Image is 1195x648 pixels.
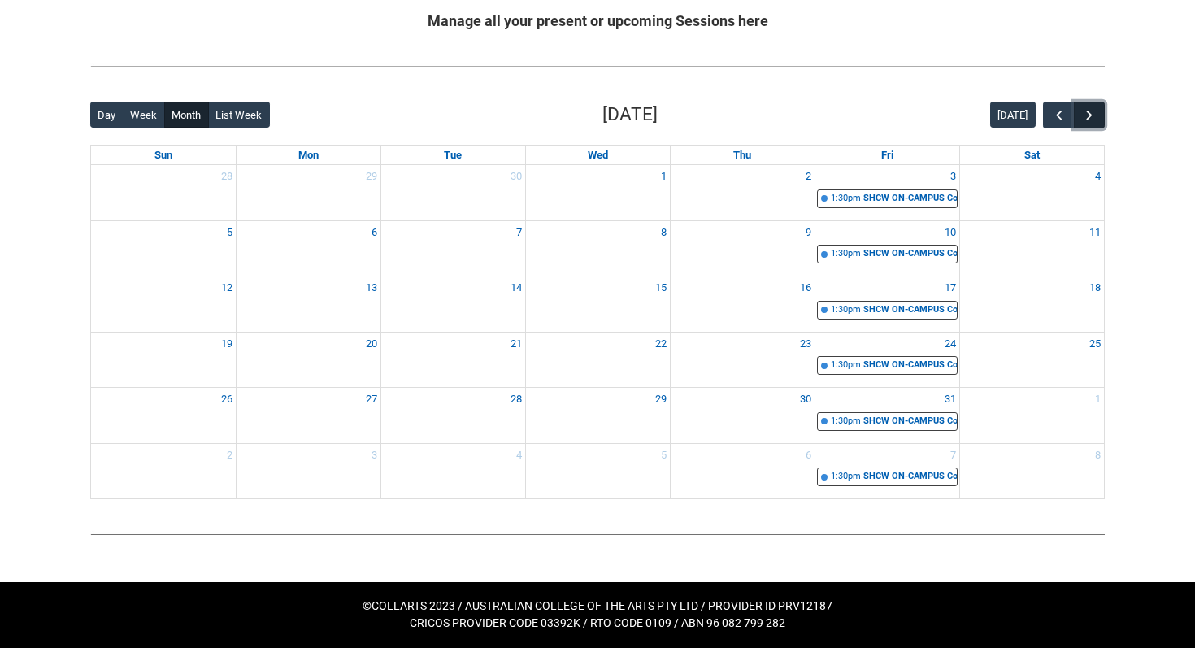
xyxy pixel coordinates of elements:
td: Go to November 8, 2025 [959,443,1104,498]
div: 1:30pm [831,247,861,261]
a: Go to October 13, 2025 [363,276,380,299]
td: Go to October 17, 2025 [815,276,959,333]
td: Go to October 19, 2025 [91,332,236,388]
td: Go to October 8, 2025 [525,220,670,276]
td: Go to October 21, 2025 [380,332,525,388]
td: Go to October 26, 2025 [91,388,236,444]
a: Go to October 12, 2025 [218,276,236,299]
a: Go to September 29, 2025 [363,165,380,188]
div: 1:30pm [831,470,861,484]
a: Tuesday [441,146,465,165]
a: Go to October 29, 2025 [652,388,670,411]
div: 1:30pm [831,415,861,428]
a: Go to October 24, 2025 [941,333,959,355]
button: List Week [208,102,270,128]
td: Go to October 2, 2025 [670,165,815,220]
td: Go to October 28, 2025 [380,388,525,444]
td: Go to September 29, 2025 [236,165,380,220]
a: Go to November 4, 2025 [513,444,525,467]
td: Go to October 16, 2025 [670,276,815,333]
a: Wednesday [584,146,611,165]
td: Go to October 1, 2025 [525,165,670,220]
td: Go to November 5, 2025 [525,443,670,498]
a: Go to October 25, 2025 [1086,333,1104,355]
a: Go to October 22, 2025 [652,333,670,355]
a: Sunday [151,146,176,165]
a: Go to November 5, 2025 [658,444,670,467]
a: Go to October 1, 2025 [658,165,670,188]
a: Go to October 19, 2025 [218,333,236,355]
td: Go to October 27, 2025 [236,388,380,444]
a: Go to October 20, 2025 [363,333,380,355]
button: Next Month [1074,102,1105,128]
a: Go to October 17, 2025 [941,276,959,299]
td: Go to September 30, 2025 [380,165,525,220]
td: Go to October 14, 2025 [380,276,525,333]
td: Go to October 5, 2025 [91,220,236,276]
td: Go to October 6, 2025 [236,220,380,276]
td: Go to October 13, 2025 [236,276,380,333]
button: Day [90,102,124,128]
a: Go to October 8, 2025 [658,221,670,244]
h2: Manage all your present or upcoming Sessions here [90,10,1105,32]
td: Go to October 25, 2025 [959,332,1104,388]
h2: [DATE] [602,101,658,128]
td: Go to October 12, 2025 [91,276,236,333]
a: Go to October 18, 2025 [1086,276,1104,299]
a: Thursday [730,146,754,165]
td: Go to October 3, 2025 [815,165,959,220]
a: Go to October 3, 2025 [947,165,959,188]
div: SHCW ON-CAMPUS Copywriting | Studio 10 ([PERSON_NAME]. L1) (capacity x20ppl) | [PERSON_NAME] [863,303,957,317]
a: Go to October 10, 2025 [941,221,959,244]
td: Go to October 31, 2025 [815,388,959,444]
td: Go to October 23, 2025 [670,332,815,388]
a: Go to November 2, 2025 [224,444,236,467]
img: REDU_GREY_LINE [90,525,1105,542]
td: Go to November 4, 2025 [380,443,525,498]
td: Go to November 6, 2025 [670,443,815,498]
button: Previous Month [1043,102,1074,128]
a: Go to October 4, 2025 [1092,165,1104,188]
a: Go to October 31, 2025 [941,388,959,411]
div: 1:30pm [831,303,861,317]
a: Go to October 2, 2025 [802,165,815,188]
td: Go to October 18, 2025 [959,276,1104,333]
div: SHCW ON-CAMPUS Copywriting | Studio 10 ([PERSON_NAME]. L1) (capacity x20ppl) | [PERSON_NAME] [863,470,957,484]
a: Go to September 30, 2025 [507,165,525,188]
td: Go to November 1, 2025 [959,388,1104,444]
td: Go to November 3, 2025 [236,443,380,498]
td: Go to October 24, 2025 [815,332,959,388]
td: Go to November 2, 2025 [91,443,236,498]
a: Go to October 9, 2025 [802,221,815,244]
a: Go to October 5, 2025 [224,221,236,244]
a: Go to November 6, 2025 [802,444,815,467]
img: REDU_GREY_LINE [90,58,1105,75]
a: Go to October 23, 2025 [797,333,815,355]
a: Go to October 26, 2025 [218,388,236,411]
a: Go to October 30, 2025 [797,388,815,411]
div: SHCW ON-CAMPUS Copywriting | Studio 10 ([PERSON_NAME]. L1) (capacity x20ppl) | [PERSON_NAME] [863,415,957,428]
td: Go to October 15, 2025 [525,276,670,333]
td: Go to October 22, 2025 [525,332,670,388]
td: Go to October 29, 2025 [525,388,670,444]
td: Go to October 20, 2025 [236,332,380,388]
td: Go to September 28, 2025 [91,165,236,220]
td: Go to October 30, 2025 [670,388,815,444]
a: Go to November 7, 2025 [947,444,959,467]
a: Go to November 1, 2025 [1092,388,1104,411]
a: Go to October 28, 2025 [507,388,525,411]
div: 1:30pm [831,192,861,206]
a: Go to October 6, 2025 [368,221,380,244]
a: Go to October 16, 2025 [797,276,815,299]
a: Go to November 3, 2025 [368,444,380,467]
a: Go to October 11, 2025 [1086,221,1104,244]
button: [DATE] [990,102,1036,128]
button: Week [123,102,165,128]
div: SHCW ON-CAMPUS Copywriting | Studio 10 ([PERSON_NAME]. L1) (capacity x20ppl) | [PERSON_NAME] [863,359,957,372]
td: Go to October 10, 2025 [815,220,959,276]
a: Go to October 15, 2025 [652,276,670,299]
td: Go to October 4, 2025 [959,165,1104,220]
div: SHCW ON-CAMPUS Copywriting | Studio 10 ([PERSON_NAME]. L1) (capacity x20ppl) | [PERSON_NAME] [863,192,957,206]
a: Go to November 8, 2025 [1092,444,1104,467]
a: Monday [295,146,322,165]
